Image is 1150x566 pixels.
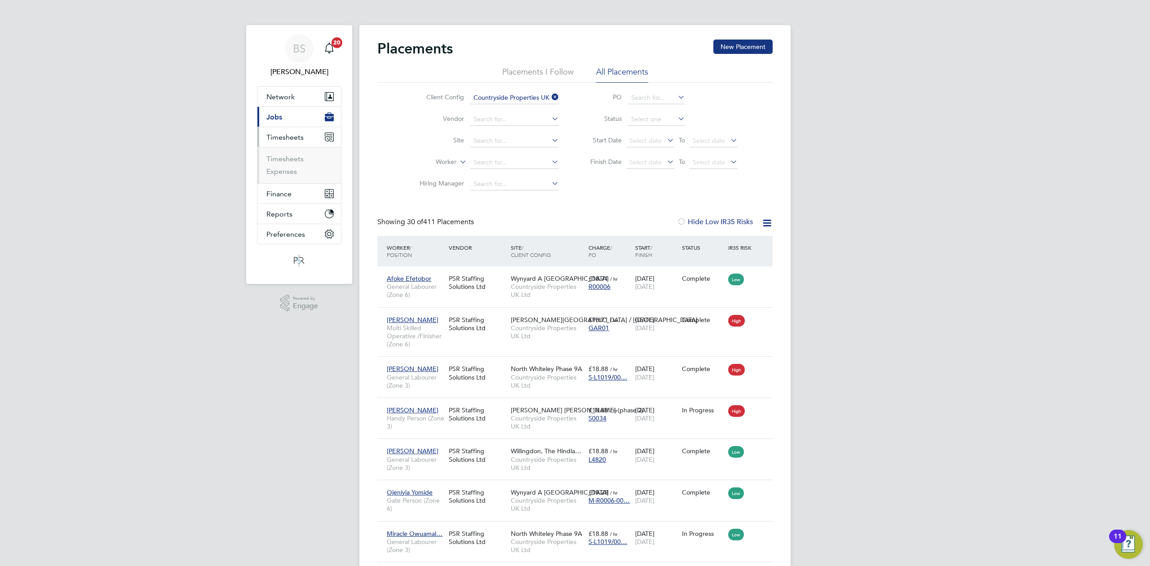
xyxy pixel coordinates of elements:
div: PSR Staffing Solutions Ltd [447,360,509,385]
span: Countryside Properties UK Ltd [511,538,584,554]
span: R00006 [588,283,610,291]
span: / hr [610,275,618,282]
div: [DATE] [633,311,680,336]
nav: Main navigation [246,25,352,284]
div: PSR Staffing Solutions Ltd [447,402,509,427]
div: Status [680,239,726,256]
label: Hide Low IR35 Risks [677,217,753,226]
div: Complete [682,447,724,455]
span: £18.88 [588,530,608,538]
a: [PERSON_NAME]Handy Person (Zone 3)PSR Staffing Solutions Ltd[PERSON_NAME] [PERSON_NAME] (phase 2)... [385,401,773,409]
span: General Labourer (Zone 6) [387,283,444,299]
div: PSR Staffing Solutions Ltd [447,442,509,468]
div: Complete [682,365,724,373]
span: Countryside Properties UK Ltd [511,373,584,389]
a: Powered byEngage [280,295,318,312]
div: Charge [586,239,633,263]
input: Search for... [470,92,559,104]
span: Countryside Properties UK Ltd [511,455,584,472]
button: New Placement [713,40,773,54]
h2: Placements [377,40,453,57]
label: PO [581,93,622,101]
div: [DATE] [633,270,680,295]
span: Beth Seddon [257,66,341,77]
div: Complete [682,488,724,496]
div: IR35 Risk [726,239,757,256]
a: 20 [320,34,338,63]
button: Network [257,87,341,106]
span: Willingdon, The Hindla… [511,447,581,455]
span: High [728,405,745,417]
span: / Position [387,244,412,258]
span: [DATE] [635,496,655,504]
a: Go to home page [257,253,341,268]
span: General Labourer (Zone 3) [387,538,444,554]
span: [DATE] [635,455,655,464]
div: 11 [1114,536,1122,548]
span: / Finish [635,244,652,258]
div: Vendor [447,239,509,256]
label: Client Config [412,93,464,101]
div: PSR Staffing Solutions Ltd [447,525,509,550]
span: Jobs [266,113,282,121]
span: Network [266,93,295,101]
input: Search for... [470,178,559,190]
button: Preferences [257,224,341,244]
label: Start Date [581,136,622,144]
div: In Progress [682,406,724,414]
a: Ojeniyia YomideGate Person (Zone 6)PSR Staffing Solutions LtdWynyard A [GEOGRAPHIC_DATA]Countrysi... [385,483,773,491]
label: Vendor [412,115,464,123]
li: All Placements [596,66,648,83]
div: PSR Staffing Solutions Ltd [447,484,509,509]
span: Low [728,487,744,499]
li: Placements I Follow [502,66,574,83]
div: PSR Staffing Solutions Ltd [447,270,509,295]
span: Finance [266,190,292,198]
span: [DATE] [635,373,655,381]
span: S-L1019/00… [588,373,627,381]
span: Powered by [293,295,318,302]
span: [PERSON_NAME] [387,316,438,324]
span: £19.28 [588,488,608,496]
div: In Progress [682,530,724,538]
label: Hiring Manager [412,179,464,187]
span: M-R0006-00… [588,496,630,504]
span: [PERSON_NAME] [387,406,438,414]
span: S0034 [588,414,606,422]
span: North Whiteley Phase 9A [511,530,582,538]
span: Gate Person (Zone 6) [387,496,444,513]
span: / hr [610,531,618,537]
span: Countryside Properties UK Ltd [511,324,584,340]
span: Select date [693,158,725,166]
button: Reports [257,204,341,224]
span: Wynyard A [GEOGRAPHIC_DATA] [511,274,609,283]
span: General Labourer (Zone 3) [387,373,444,389]
span: [DATE] [635,414,655,422]
span: Countryside Properties UK Ltd [511,496,584,513]
div: [DATE] [633,442,680,468]
div: PSR Staffing Solutions Ltd [447,311,509,336]
button: Timesheets [257,127,341,147]
span: Miracle Owuamal… [387,530,442,538]
a: Miracle Owuamal…General Labourer (Zone 3)PSR Staffing Solutions LtdNorth Whiteley Phase 9ACountry... [385,525,773,532]
span: 411 Placements [407,217,474,226]
span: £18.88 [588,406,608,414]
span: 20 [332,37,342,48]
span: / hr [610,366,618,372]
span: / PO [588,244,612,258]
span: Reports [266,210,292,218]
span: [PERSON_NAME] [PERSON_NAME] (phase 2) [511,406,644,414]
span: [PERSON_NAME] [387,447,438,455]
span: Low [728,446,744,458]
span: Wynyard A [GEOGRAPHIC_DATA] [511,488,609,496]
span: Countryside Properties UK Ltd [511,414,584,430]
a: [PERSON_NAME]General Labourer (Zone 3)PSR Staffing Solutions LtdNorth Whiteley Phase 9ACountrysid... [385,360,773,367]
span: High [728,364,745,376]
a: BS[PERSON_NAME] [257,34,341,77]
a: Timesheets [266,155,304,163]
span: £18.71 [588,274,608,283]
button: Open Resource Center, 11 new notifications [1114,530,1143,559]
span: To [676,156,688,168]
div: Site [509,239,586,263]
span: Handy Person (Zone 3) [387,414,444,430]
